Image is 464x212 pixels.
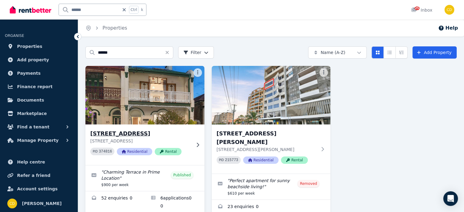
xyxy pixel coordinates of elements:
[5,121,73,133] button: Find a tenant
[281,156,308,164] span: Rental
[17,185,58,192] span: Account settings
[5,156,73,168] a: Help centre
[193,68,202,77] button: More options
[5,81,73,93] a: Finance report
[117,148,152,155] span: Residential
[5,54,73,66] a: Add property
[82,64,207,126] img: 83 Bay St, Rockdale
[17,96,44,104] span: Documents
[141,7,143,12] span: k
[129,6,138,14] span: Ctrl
[5,40,73,52] a: Properties
[444,5,454,15] img: Chris Dimitropoulos
[5,183,73,195] a: Account settings
[90,138,191,144] p: [STREET_ADDRESS]
[5,34,24,38] span: ORGANISE
[415,6,419,10] span: 25
[5,67,73,79] a: Payments
[212,174,331,199] a: Edit listing: Perfect apartment for sunny beachside living!
[5,94,73,106] a: Documents
[17,123,49,131] span: Find a tenant
[5,107,73,120] a: Marketplace
[438,24,458,32] button: Help
[383,46,396,59] button: Compact list view
[217,129,317,146] h3: [STREET_ADDRESS][PERSON_NAME]
[17,70,41,77] span: Payments
[90,129,191,138] h3: [STREET_ADDRESS]
[412,46,457,59] a: Add Property
[319,68,328,77] button: More options
[17,56,49,63] span: Add property
[155,148,182,155] span: Rental
[443,191,458,206] div: Open Intercom Messenger
[5,169,73,181] a: Refer a friend
[17,43,42,50] span: Properties
[5,134,73,146] button: Manage Property
[308,46,367,59] button: Name (A-Z)
[212,66,331,124] img: 602/340 Bay Street, Brighton-Le-Sands
[17,137,59,144] span: Manage Property
[219,158,224,162] small: PID
[212,66,331,174] a: 602/340 Bay Street, Brighton-Le-Sands[STREET_ADDRESS][PERSON_NAME][STREET_ADDRESS][PERSON_NAME]PI...
[178,46,214,59] button: Filter
[321,49,345,56] span: Name (A-Z)
[183,49,201,56] span: Filter
[225,158,238,162] code: 215773
[85,165,204,191] a: Edit listing: Charming Terrace in Prime Location
[17,110,47,117] span: Marketplace
[17,172,50,179] span: Refer a friend
[243,156,279,164] span: Residential
[217,146,317,153] p: [STREET_ADDRESS][PERSON_NAME]
[411,7,432,13] div: Inbox
[103,25,127,31] a: Properties
[85,66,204,165] a: 83 Bay St, Rockdale[STREET_ADDRESS][STREET_ADDRESS]PID 374816ResidentialRental
[165,46,173,59] button: Clear search
[7,199,17,208] img: Chris Dimitropoulos
[99,149,112,154] code: 374816
[372,46,408,59] div: View options
[22,200,62,207] span: [PERSON_NAME]
[395,46,408,59] button: Expanded list view
[93,150,98,153] small: PID
[372,46,384,59] button: Card view
[10,5,51,14] img: RentBetter
[17,158,45,166] span: Help centre
[17,83,52,90] span: Finance report
[78,20,135,37] nav: Breadcrumb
